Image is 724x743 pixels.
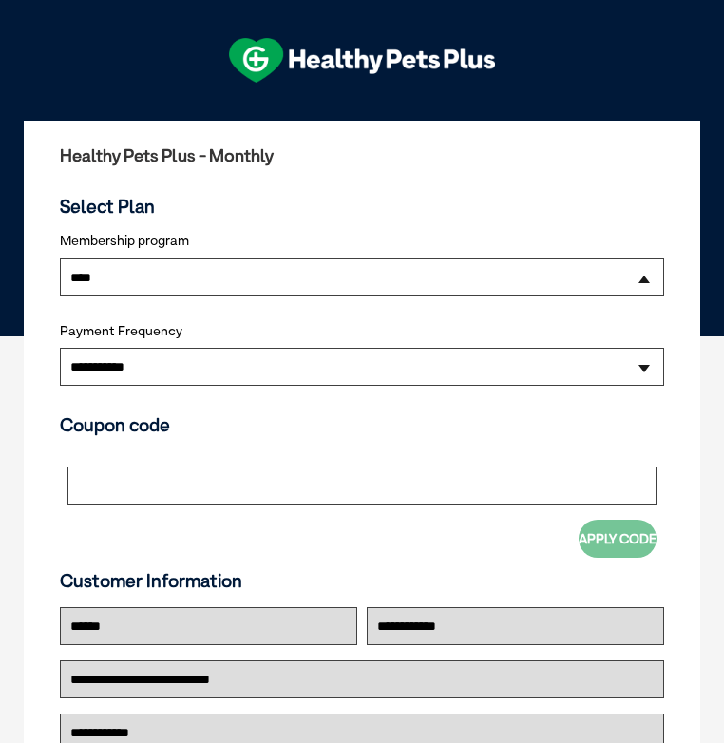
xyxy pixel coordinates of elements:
h2: Healthy Pets Plus - Monthly [60,146,664,165]
h3: Customer Information [60,570,664,592]
h3: Select Plan [60,196,664,218]
h3: Coupon code [60,414,664,436]
label: Payment Frequency [60,323,182,339]
img: hpp-logo-landscape-green-white.png [229,38,495,83]
button: Apply Code [579,520,657,558]
label: Membership program [60,233,664,249]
